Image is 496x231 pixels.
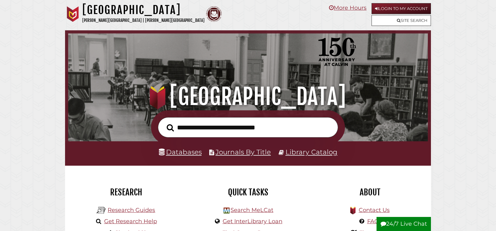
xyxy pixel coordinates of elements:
a: Login to My Account [372,3,431,14]
i: Search [167,124,174,132]
h2: About [314,187,426,198]
a: Journals By Title [215,148,271,156]
h2: Research [70,187,182,198]
img: Calvin Theological Seminary [206,6,222,22]
a: Site Search [372,15,431,26]
img: Hekman Library Logo [224,208,230,213]
a: Get InterLibrary Loan [223,218,282,225]
a: Contact Us [359,207,390,213]
a: Research Guides [108,207,155,213]
a: Get Research Help [104,218,157,225]
img: Hekman Library Logo [97,206,106,215]
p: [PERSON_NAME][GEOGRAPHIC_DATA] | [PERSON_NAME][GEOGRAPHIC_DATA] [82,17,205,24]
img: Calvin University [65,6,81,22]
h1: [GEOGRAPHIC_DATA] [76,83,420,110]
a: Library Catalog [286,148,337,156]
a: More Hours [329,4,367,11]
h2: Quick Tasks [192,187,304,198]
a: FAQs [367,218,382,225]
a: Search MeLCat [230,207,273,213]
a: Databases [159,148,202,156]
button: Search [164,122,177,133]
h1: [GEOGRAPHIC_DATA] [82,3,205,17]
